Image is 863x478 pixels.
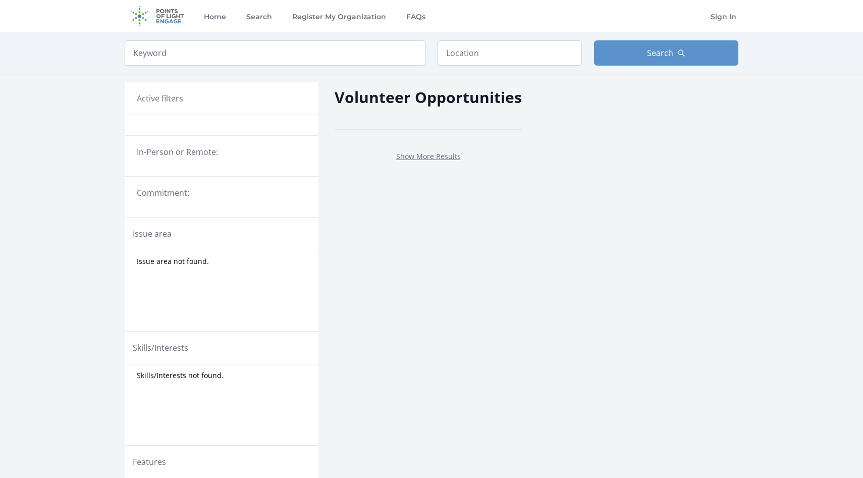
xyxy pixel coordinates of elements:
span: Skills/Interests not found. [137,370,224,381]
span: Search [647,47,673,59]
a: Show More Results [396,151,461,161]
h3: Active filters [137,92,183,104]
h2: Volunteer Opportunities [335,86,522,109]
span: Issue area not found. [137,256,209,267]
input: Keyword [125,40,425,66]
legend: Features [133,456,166,468]
legend: Commitment: [137,187,306,199]
input: Location [438,40,582,66]
button: Search [594,40,738,66]
legend: Issue area [133,228,172,240]
legend: Skills/Interests [133,342,188,354]
legend: In-Person or Remote: [137,146,306,158]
